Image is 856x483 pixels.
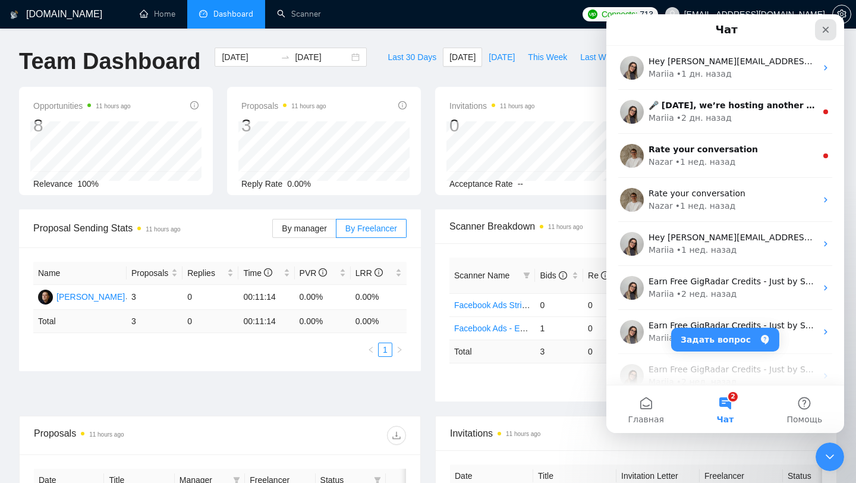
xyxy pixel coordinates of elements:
[33,221,272,236] span: Proposal Sending Stats
[182,310,238,333] td: 0
[482,48,521,67] button: [DATE]
[295,51,349,64] input: End date
[213,9,253,19] span: Dashboard
[182,262,238,285] th: Replies
[364,343,378,357] li: Previous Page
[588,10,597,19] img: upwork-logo.png
[238,285,294,310] td: 00:11:14
[33,310,127,333] td: Total
[454,271,509,280] span: Scanner Name
[295,285,351,310] td: 0.00%
[199,10,207,18] span: dashboard
[182,285,238,310] td: 0
[300,268,328,278] span: PVR
[127,310,182,333] td: 3
[38,291,125,301] a: DS[PERSON_NAME]
[588,271,609,280] span: Re
[319,268,327,277] span: info-circle
[131,266,169,280] span: Proposals
[238,310,294,333] td: 00:11:14
[291,103,326,109] time: 11 hours ago
[449,114,534,137] div: 0
[601,271,609,280] span: info-circle
[378,343,392,357] li: 1
[379,343,392,356] a: 1
[388,431,405,440] span: download
[127,285,182,310] td: 3
[454,300,557,310] a: Facebook Ads Strict Budget
[140,9,175,19] a: homeHome
[535,293,583,316] td: 0
[535,316,583,340] td: 1
[521,48,574,67] button: This Week
[523,272,530,279] span: filter
[388,51,436,64] span: Last 30 Days
[548,224,583,230] time: 11 hours ago
[580,51,619,64] span: Last Week
[640,8,653,21] span: 713
[454,324,570,333] a: Facebook Ads - Exact Phrasing
[449,219,823,234] span: Scanner Breakdown
[506,431,540,437] time: 11 hours ago
[489,51,515,64] span: [DATE]
[387,426,406,445] button: download
[381,48,443,67] button: Last 30 Days
[355,268,383,278] span: LRR
[264,268,272,277] span: info-circle
[277,9,321,19] a: searchScanner
[241,99,326,113] span: Proposals
[392,343,407,357] button: right
[668,10,676,18] span: user
[816,443,844,471] iframe: Intercom live chat
[396,346,403,353] span: right
[449,340,535,363] td: Total
[500,103,534,109] time: 11 hours ago
[832,5,851,24] button: setting
[222,51,276,64] input: Start date
[89,431,124,438] time: 11 hours ago
[392,343,407,357] li: Next Page
[374,268,383,277] span: info-circle
[295,310,351,333] td: 0.00 %
[449,51,476,64] span: [DATE]
[528,51,567,64] span: This Week
[832,10,851,19] a: setting
[583,293,631,316] td: 0
[351,285,407,310] td: 0.00%
[19,48,200,76] h1: Team Dashboard
[187,266,225,280] span: Replies
[521,266,533,284] span: filter
[96,103,130,109] time: 11 hours ago
[583,316,631,340] td: 0
[281,52,290,62] span: to
[56,290,125,303] div: [PERSON_NAME]
[518,179,523,189] span: --
[606,14,844,433] iframe: Intercom live chat
[535,340,583,363] td: 3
